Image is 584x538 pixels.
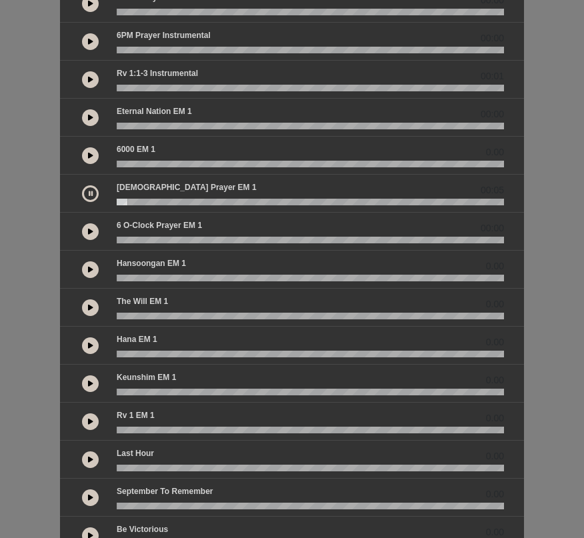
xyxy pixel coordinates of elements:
p: Eternal Nation EM 1 [117,105,192,117]
span: 0.00 [486,297,504,311]
p: 6 o-clock prayer EM 1 [117,219,202,231]
span: 00:01 [481,69,504,83]
p: Be Victorious [117,523,168,535]
span: 00:05 [481,183,504,197]
p: The Will EM 1 [117,295,168,307]
span: 00:00 [481,107,504,121]
p: Last Hour [117,447,154,459]
p: Rv 1 EM 1 [117,409,155,421]
span: 0.00 [486,449,504,463]
span: 0.00 [486,373,504,387]
span: 00:00 [481,31,504,45]
p: Keunshim EM 1 [117,371,176,383]
span: 0.00 [486,411,504,425]
span: 0.00 [486,259,504,273]
p: 6000 EM 1 [117,143,155,155]
span: 00:00 [481,221,504,235]
span: 0.00 [486,145,504,159]
span: 0.00 [486,335,504,349]
p: Hana EM 1 [117,333,157,345]
p: September to Remember [117,485,213,497]
p: Rv 1:1-3 Instrumental [117,67,198,79]
span: 0.00 [486,487,504,501]
p: 6PM Prayer Instrumental [117,29,211,41]
p: Hansoongan EM 1 [117,257,186,269]
p: [DEMOGRAPHIC_DATA] prayer EM 1 [117,181,257,193]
